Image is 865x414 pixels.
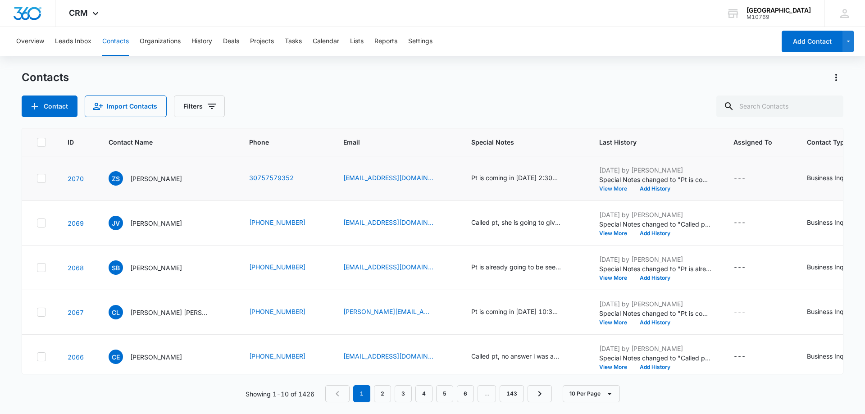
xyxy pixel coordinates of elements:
[471,307,561,316] div: Pt is coming in [DATE] 10:30am with [DEMOGRAPHIC_DATA]
[249,351,305,361] a: [PHONE_NUMBER]
[249,218,305,227] a: [PHONE_NUMBER]
[16,27,44,56] button: Overview
[599,165,712,175] p: [DATE] by [PERSON_NAME]
[343,307,433,316] a: [PERSON_NAME][EMAIL_ADDRESS][PERSON_NAME][DOMAIN_NAME]
[633,364,677,370] button: Add History
[733,262,746,273] div: ---
[249,173,294,182] a: 30757579352
[599,353,712,363] p: Special Notes changed to "Called pt, no answer i was able to leave a vm."
[68,309,84,316] a: Navigate to contact details page for Christopher Lewis Keeter
[633,275,677,281] button: Add History
[249,173,310,184] div: Phone - 30757579352 - Select to Edit Field
[599,137,699,147] span: Last History
[55,27,91,56] button: Leads Inbox
[599,275,633,281] button: View More
[733,351,746,362] div: ---
[343,173,433,182] a: [EMAIL_ADDRESS][DOMAIN_NAME]
[325,385,552,402] nav: Pagination
[471,262,561,272] div: Pt is already going to be seen on [DATE]
[599,210,712,219] p: [DATE] by [PERSON_NAME]
[343,262,433,272] a: [EMAIL_ADDRESS][DOMAIN_NAME]
[599,219,712,229] p: Special Notes changed to "Called pt, she is going to give us a call back."
[807,218,855,227] div: Business Inquiry
[109,260,198,275] div: Contact Name - Samantha Barrow - Select to Edit Field
[130,174,182,183] p: [PERSON_NAME]
[343,173,450,184] div: Email - Grahamcracker3173@gmail.com - Select to Edit Field
[249,137,309,147] span: Phone
[343,351,433,361] a: [EMAIL_ADDRESS][DOMAIN_NAME]
[457,385,474,402] a: Page 6
[191,27,212,56] button: History
[471,262,578,273] div: Special Notes - Pt is already going to be seen on 10/15/2025 - Select to Edit Field
[102,27,129,56] button: Contacts
[395,385,412,402] a: Page 3
[109,260,123,275] span: SB
[633,320,677,325] button: Add History
[140,27,181,56] button: Organizations
[471,137,565,147] span: Special Notes
[633,186,677,191] button: Add History
[343,137,437,147] span: Email
[130,218,182,228] p: [PERSON_NAME]
[350,27,364,56] button: Lists
[733,137,772,147] span: Assigned To
[733,307,746,318] div: ---
[733,262,762,273] div: Assigned To - - Select to Edit Field
[109,305,228,319] div: Contact Name - Christopher Lewis Keeter - Select to Edit Field
[633,231,677,236] button: Add History
[807,262,855,272] div: Business Inquiry
[85,96,167,117] button: Import Contacts
[415,385,432,402] a: Page 4
[716,96,843,117] input: Search Contacts
[343,307,450,318] div: Email - chris.keeter.vt@gmail.com - Select to Edit Field
[130,308,211,317] p: [PERSON_NAME] [PERSON_NAME]
[563,385,620,402] button: 10 Per Page
[68,353,84,361] a: Navigate to contact details page for Cami Elliott
[22,96,77,117] button: Add Contact
[343,218,450,228] div: Email - villalobosjeidy3@gmail.com - Select to Edit Field
[68,219,84,227] a: Navigate to contact details page for Jeidy Villalobos
[599,186,633,191] button: View More
[249,262,305,272] a: [PHONE_NUMBER]
[343,351,450,362] div: Email - cami225@yahoo.com - Select to Edit Field
[68,137,74,147] span: ID
[733,307,762,318] div: Assigned To - - Select to Edit Field
[285,27,302,56] button: Tasks
[109,305,123,319] span: CL
[471,218,578,228] div: Special Notes - Called pt, she is going to give us a call back. - Select to Edit Field
[807,351,855,361] div: Business Inquiry
[313,27,339,56] button: Calendar
[599,264,712,273] p: Special Notes changed to "Pt is already going to be seen on [DATE]"
[130,352,182,362] p: [PERSON_NAME]
[807,307,855,316] div: Business Inquiry
[599,364,633,370] button: View More
[599,231,633,236] button: View More
[249,307,322,318] div: Phone - (843) 261-3792 - Select to Edit Field
[343,218,433,227] a: [EMAIL_ADDRESS][DOMAIN_NAME]
[353,385,370,402] em: 1
[829,70,843,85] button: Actions
[733,351,762,362] div: Assigned To - - Select to Edit Field
[22,71,69,84] h1: Contacts
[733,218,762,228] div: Assigned To - - Select to Edit Field
[68,175,84,182] a: Navigate to contact details page for Zachery Stockton
[109,216,198,230] div: Contact Name - Jeidy Villalobos - Select to Edit Field
[528,385,552,402] a: Next Page
[223,27,239,56] button: Deals
[343,262,450,273] div: Email - sissy2015@gmail.com - Select to Edit Field
[408,27,432,56] button: Settings
[599,309,712,318] p: Special Notes changed to "Pt is coming in [DATE] 10:30am with Britany"
[109,350,123,364] span: CE
[249,351,322,362] div: Phone - (307) 389-6118 - Select to Edit Field
[471,351,578,362] div: Special Notes - Called pt, no answer i was able to leave a vm. - Select to Edit Field
[130,263,182,273] p: [PERSON_NAME]
[599,255,712,264] p: [DATE] by [PERSON_NAME]
[733,173,762,184] div: Assigned To - - Select to Edit Field
[109,216,123,230] span: JV
[599,320,633,325] button: View More
[436,385,453,402] a: Page 5
[109,171,123,186] span: ZS
[599,344,712,353] p: [DATE] by [PERSON_NAME]
[374,27,397,56] button: Reports
[471,351,561,361] div: Called pt, no answer i was able to leave a vm.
